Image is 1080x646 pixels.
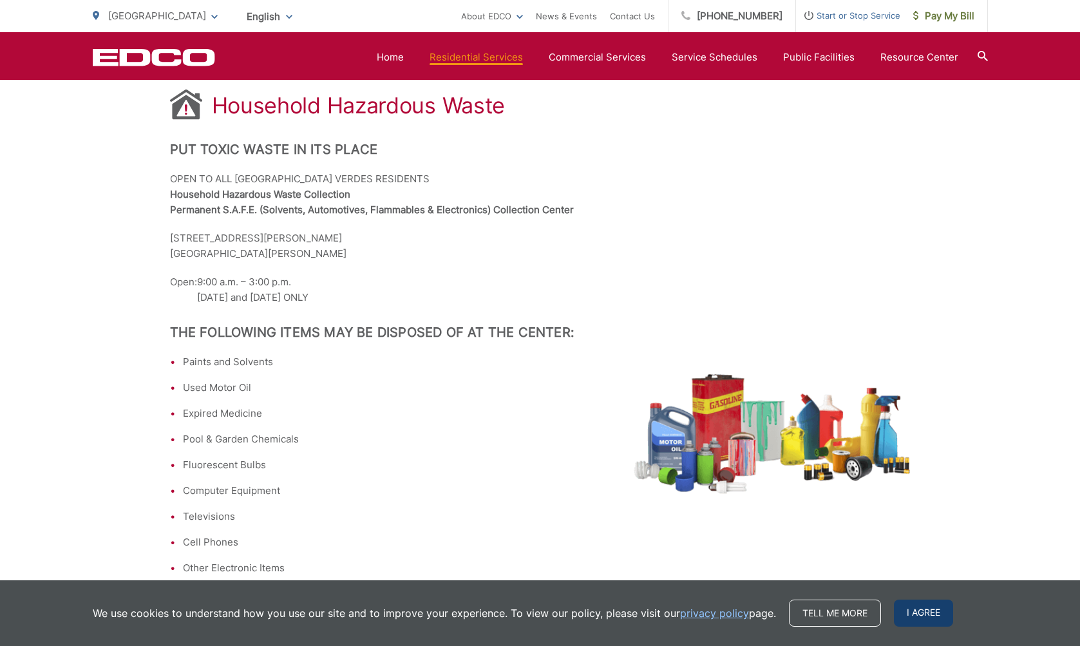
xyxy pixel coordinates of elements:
li: Used Motor Oil [183,380,299,395]
a: News & Events [536,8,597,24]
li: Other Electronic Items [183,560,299,576]
img: hazardous-waste.png [634,374,911,494]
a: EDCD logo. Return to the homepage. [93,48,215,66]
p: OPEN TO ALL [GEOGRAPHIC_DATA] VERDES RESIDENTS [170,171,911,218]
p: We use cookies to understand how you use our site and to improve your experience. To view our pol... [93,605,776,621]
li: Pool & Garden Chemicals [183,432,299,447]
a: Tell me more [789,600,881,627]
a: Contact Us [610,8,655,24]
h2: Put Toxic Waste In Its Place [170,142,911,157]
li: Fluorescent Bulbs [183,457,299,473]
p: [STREET_ADDRESS][PERSON_NAME] [GEOGRAPHIC_DATA][PERSON_NAME] [170,231,911,261]
span: Pay My Bill [913,8,974,24]
h2: The following items may be disposed of at the Center: [170,325,911,340]
li: Televisions [183,509,299,524]
a: Commercial Services [549,50,646,65]
a: About EDCO [461,8,523,24]
a: Home [377,50,404,65]
td: 9:00 a.m. – 3:00 p.m. [DATE] and [DATE] ONLY [197,274,308,305]
span: English [237,5,302,28]
li: Paints and Solvents [183,354,299,370]
li: Computer Equipment [183,483,299,499]
a: Residential Services [430,50,523,65]
li: Cell Phones [183,535,299,550]
a: privacy policy [680,605,749,621]
li: Expired Medicine [183,406,299,421]
span: [GEOGRAPHIC_DATA] [108,10,206,22]
strong: Household Hazardous Waste Collection Permanent S.A.F.E. (Solvents, Automotives, Flammables & Elec... [170,188,574,216]
h1: Household Hazardous Waste [212,93,506,119]
span: I agree [894,600,953,627]
td: Open: [170,274,197,305]
a: Service Schedules [672,50,757,65]
a: Public Facilities [783,50,855,65]
a: Resource Center [880,50,958,65]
